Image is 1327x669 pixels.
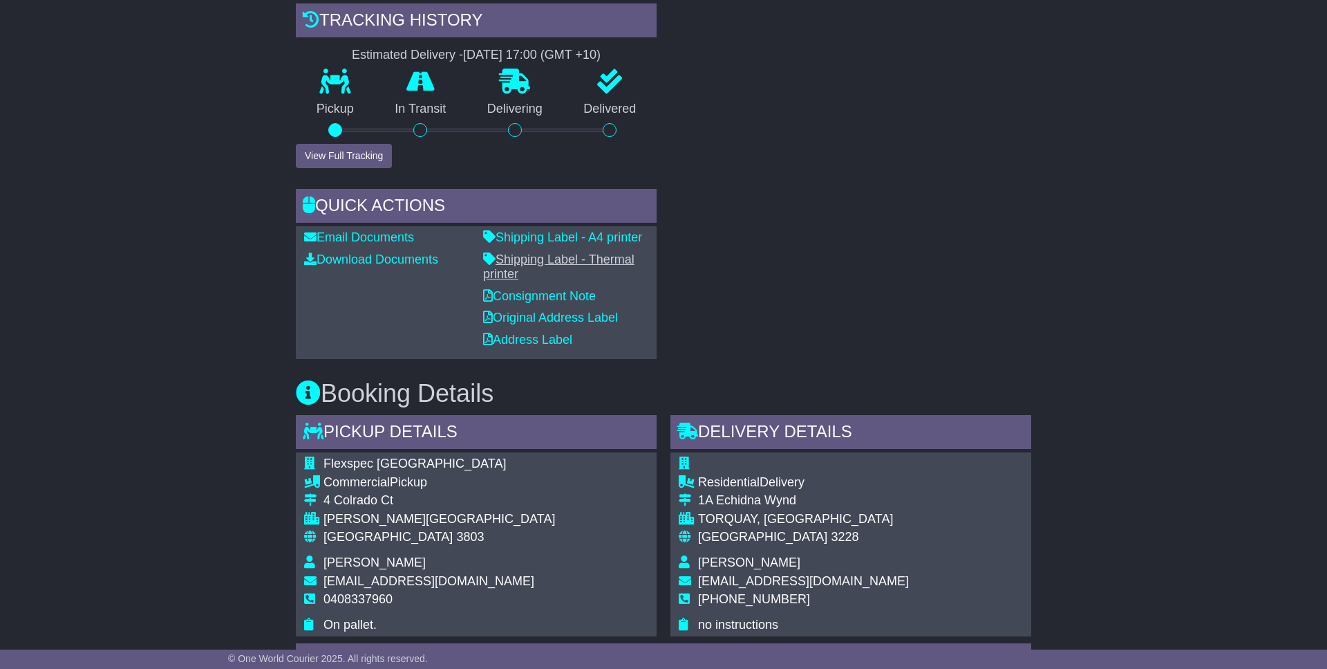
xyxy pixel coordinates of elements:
a: Consignment Note [483,289,596,303]
div: Estimated Delivery - [296,48,657,63]
img: website_grey.svg [22,36,33,47]
a: Shipping Label - A4 printer [483,230,642,244]
span: 3228 [831,530,858,544]
p: Delivered [563,102,657,117]
h3: Booking Details [296,380,1031,407]
span: © One World Courier 2025. All rights reserved. [228,653,428,664]
span: [PERSON_NAME] [323,556,426,569]
span: Commercial [323,475,390,489]
span: [PHONE_NUMBER] [698,592,810,606]
span: On pallet. [323,618,377,632]
span: [EMAIL_ADDRESS][DOMAIN_NAME] [698,574,909,588]
a: Download Documents [304,253,438,266]
img: tab_keywords_by_traffic_grey.svg [140,80,151,91]
div: Tracking history [296,3,657,41]
img: logo_orange.svg [22,22,33,33]
div: Quick Actions [296,189,657,226]
span: [PERSON_NAME] [698,556,800,569]
div: Delivery [698,475,909,491]
p: Delivering [467,102,563,117]
div: Pickup [323,475,555,491]
div: Pickup Details [296,415,657,452]
div: TORQUAY, [GEOGRAPHIC_DATA] [698,512,909,527]
span: 0408337960 [323,592,393,606]
a: Address Label [483,333,572,347]
p: In Transit [375,102,467,117]
div: Delivery Details [670,415,1031,452]
div: Keywords by Traffic [155,82,228,91]
span: [GEOGRAPHIC_DATA] [698,530,827,544]
a: Email Documents [304,230,414,244]
span: no instructions [698,618,778,632]
div: 4 Colrado Ct [323,493,555,508]
div: [PERSON_NAME][GEOGRAPHIC_DATA] [323,512,555,527]
span: Flexspec [GEOGRAPHIC_DATA] [323,457,506,470]
button: View Full Tracking [296,144,392,168]
div: 1A Echidna Wynd [698,493,909,508]
p: Pickup [296,102,375,117]
a: Shipping Label - Thermal printer [483,253,634,282]
span: [GEOGRAPHIC_DATA] [323,530,453,544]
a: Original Address Label [483,311,618,324]
div: v 4.0.25 [39,22,68,33]
div: Domain: [DOMAIN_NAME] [36,36,152,47]
div: Domain Overview [55,82,124,91]
span: Residential [698,475,760,489]
img: tab_domain_overview_orange.svg [40,80,51,91]
div: [DATE] 17:00 (GMT +10) [463,48,601,63]
span: 3803 [456,530,484,544]
span: [EMAIL_ADDRESS][DOMAIN_NAME] [323,574,534,588]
